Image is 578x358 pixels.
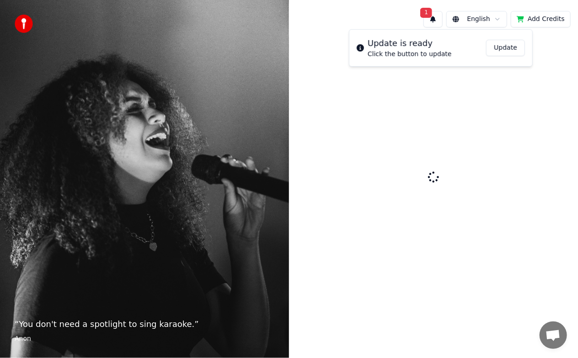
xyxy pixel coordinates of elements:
[486,40,525,56] button: Update
[511,11,571,27] button: Add Credits
[368,37,452,50] div: Update is ready
[15,334,274,343] footer: Anon
[540,321,567,349] a: Open chat
[420,8,432,18] span: 1
[15,15,33,33] img: youka
[15,318,274,331] p: “ You don't need a spotlight to sing karaoke. ”
[368,50,452,59] div: Click the button to update
[423,11,443,27] button: 1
